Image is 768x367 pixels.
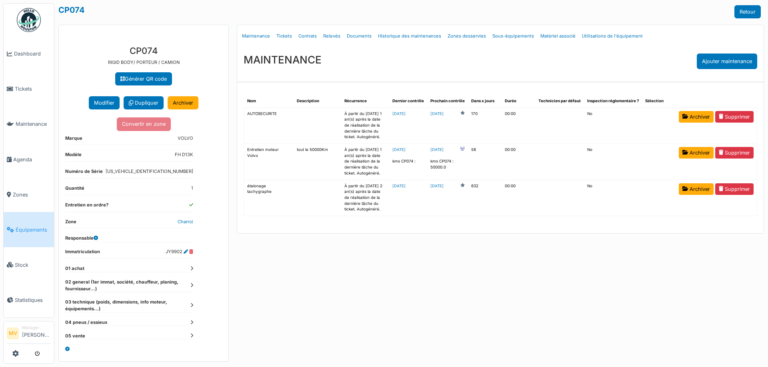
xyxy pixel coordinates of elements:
dd: VOLVO [178,135,193,142]
a: Dupliquer [124,96,164,109]
th: Description [294,95,342,107]
th: Récurrence [341,95,389,107]
button: Modifier [89,96,120,109]
dt: 01 achat [65,265,193,272]
a: Historique des maintenances [375,27,444,46]
dt: 05 vente [65,333,193,339]
h3: MAINTENANCE [244,54,322,66]
a: Archiver [679,111,714,123]
td: À partir du [DATE] 2 an(s) après la date de réalisation de la dernière tâche du ticket. Autogénéré. [341,180,389,216]
dt: 02 general (1er immat, société, chauffeur, planing, fournisseur...) [65,279,193,292]
a: Maintenance [4,107,54,142]
li: [PERSON_NAME] [22,325,51,342]
td: AUTOSECURITE [244,107,294,143]
span: Équipements [16,226,51,234]
span: translation missing: fr.shared.no [587,111,592,116]
a: [DATE] [430,183,444,189]
a: Sous-équipements [489,27,537,46]
div: Manager [22,325,51,331]
a: Relevés [320,27,344,46]
a: Archiver [679,147,714,159]
span: Agenda [13,156,51,163]
a: [DATE] [430,147,444,153]
a: Agenda [4,142,54,177]
dt: Modèle [65,151,82,161]
dd: 1 [191,185,193,192]
a: Charroi [178,219,193,224]
td: 00:00 [502,180,535,216]
img: Badge_color-CXgf-gQk.svg [17,8,41,32]
span: Dashboard [14,50,51,58]
a: Supprimer [715,183,754,195]
dt: Zone [65,218,76,228]
dt: 03 technique (poids, dimensions, info moteur, équipements...) [65,299,193,312]
a: Contrats [295,27,320,46]
h3: CP074 [65,46,222,56]
dt: 04 pneus / essieux [65,319,193,326]
a: Zones desservies [444,27,489,46]
td: À partir du [DATE] 1 an(s) après la date de réalisation de la dernière tâche du ticket. Autogénéré. [341,144,389,180]
a: Zones [4,177,54,212]
span: translation missing: fr.shared.no [587,147,592,152]
th: Prochain contrôle [427,95,468,107]
td: 632 [468,180,502,216]
td: tout le 50000Km [294,144,342,180]
dt: Numéro de Série [65,168,103,178]
a: Maintenance [239,27,273,46]
a: Archiver [168,96,198,109]
dt: Entretien en ordre? [65,202,108,212]
td: 00:00 [502,144,535,180]
a: Matériel associé [537,27,579,46]
td: 00:00 [502,107,535,143]
a: Supprimer [715,147,754,159]
td: À partir du [DATE] 1 an(s) après la date de réalisation de la dernière tâche du ticket. Autogénéré. [341,107,389,143]
a: Tickets [273,27,295,46]
a: CP074 [58,5,85,15]
td: 58 [468,144,502,180]
dt: Marque [65,135,82,145]
p: RIGID BODY/ PORTEUR / CAMION [65,59,222,66]
span: Maintenance [16,120,51,128]
td: kms CP074 : 50000.0 [427,144,468,180]
span: Statistiques [15,296,51,304]
span: Stock [15,261,51,269]
a: Documents [344,27,375,46]
th: Dans x jours [468,95,502,107]
span: Zones [13,191,51,198]
a: Équipements [4,212,54,247]
dd: FH D13K [175,151,193,158]
td: kms CP074 : [389,144,427,180]
span: Tickets [15,85,51,93]
a: Statistiques [4,282,54,317]
td: Entretien moteur Volvo [244,144,294,180]
td: étalonage tachygraphe [244,180,294,216]
a: Utilisations de l'équipement [579,27,646,46]
a: Supprimer [715,111,754,123]
span: translation missing: fr.shared.no [587,184,592,188]
dt: Quantité [65,185,84,195]
th: Durée [502,95,535,107]
th: Inspection réglementaire ? [584,95,642,107]
a: Tickets [4,71,54,107]
a: MV Manager[PERSON_NAME] [7,325,51,344]
a: Dashboard [4,36,54,71]
th: Nom [244,95,294,107]
a: [DATE] [392,111,406,116]
th: Dernier contrôle [389,95,427,107]
th: Sélection [642,95,676,107]
dt: Responsable [65,235,98,242]
a: [DATE] [430,111,444,117]
dd: JY9902 [166,248,193,255]
a: Générer QR code [115,72,172,85]
dt: Immatriculation [65,248,100,258]
td: 170 [468,107,502,143]
a: Archiver [679,183,714,195]
a: Stock [4,247,54,282]
th: Technicien par défaut [535,95,584,107]
a: [DATE] [392,184,406,188]
li: MV [7,327,19,339]
dd: [US_VEHICLE_IDENTIFICATION_NUMBER] [106,168,193,175]
a: [DATE] [392,147,406,152]
div: Ajouter maintenance [697,54,757,69]
a: Retour [734,5,761,18]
